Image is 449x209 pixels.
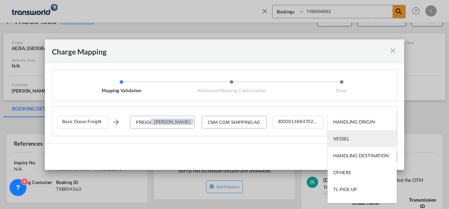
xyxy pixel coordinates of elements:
[333,135,349,142] div: VESSEL
[333,119,375,125] div: HANDLING ORIGIN
[7,7,122,14] body: Editor, editor4
[333,169,351,176] div: OTHERS
[333,152,389,159] div: HANDLING DESTINATION
[333,186,357,192] div: TL PICK UP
